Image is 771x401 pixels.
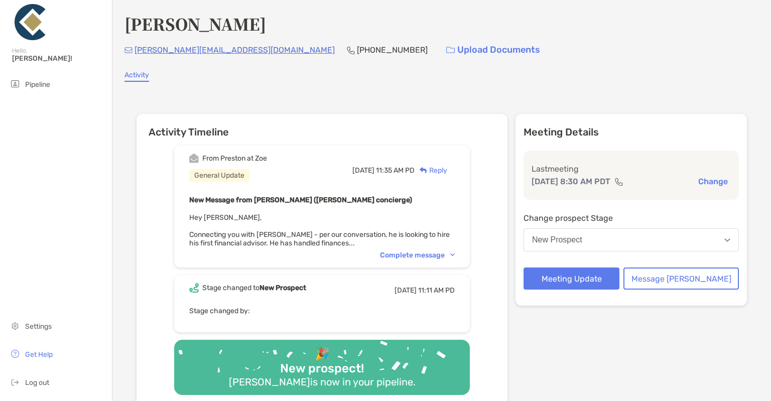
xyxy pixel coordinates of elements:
img: Reply icon [420,167,427,174]
img: settings icon [9,320,21,332]
img: Open dropdown arrow [724,238,730,242]
img: Event icon [189,283,199,293]
span: 11:11 AM PD [418,286,455,295]
img: pipeline icon [9,78,21,90]
span: Log out [25,378,49,387]
p: Stage changed by: [189,305,455,317]
div: General Update [189,169,249,182]
img: communication type [614,178,623,186]
span: [DATE] [395,286,417,295]
img: button icon [446,47,455,54]
img: Confetti [174,340,470,386]
p: Meeting Details [524,126,739,139]
div: Stage changed to [202,284,306,292]
p: Last meeting [532,163,731,175]
a: Activity [124,71,149,82]
span: [DATE] [352,166,374,175]
img: logout icon [9,376,21,388]
div: New Prospect [532,235,582,244]
div: Reply [415,165,447,176]
button: Change [695,176,731,187]
img: Chevron icon [450,253,455,256]
img: Email Icon [124,47,133,53]
h4: [PERSON_NAME] [124,12,266,35]
span: 11:35 AM PD [376,166,415,175]
a: Upload Documents [440,39,547,61]
img: Phone Icon [347,46,355,54]
div: [PERSON_NAME] is now in your pipeline. [225,376,420,388]
p: Change prospect Stage [524,212,739,224]
span: Get Help [25,350,53,359]
p: [PERSON_NAME][EMAIL_ADDRESS][DOMAIN_NAME] [135,44,335,56]
img: get-help icon [9,348,21,360]
button: Message [PERSON_NAME] [623,268,739,290]
div: 🎉 [311,347,334,361]
div: Complete message [380,251,455,259]
img: Zoe Logo [12,4,48,40]
p: [DATE] 8:30 AM PDT [532,175,610,188]
span: Hey [PERSON_NAME], Connecting you with [PERSON_NAME] - per our conversation, he is looking to hir... [189,213,450,247]
span: [PERSON_NAME]! [12,54,106,63]
span: Settings [25,322,52,331]
span: Pipeline [25,80,50,89]
button: Meeting Update [524,268,619,290]
h6: Activity Timeline [137,114,507,138]
img: Event icon [189,154,199,163]
div: New prospect! [276,361,368,376]
div: From Preston at Zoe [202,154,267,163]
b: New Prospect [260,284,306,292]
button: New Prospect [524,228,739,251]
p: [PHONE_NUMBER] [357,44,428,56]
b: New Message from [PERSON_NAME] ([PERSON_NAME] concierge) [189,196,412,204]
